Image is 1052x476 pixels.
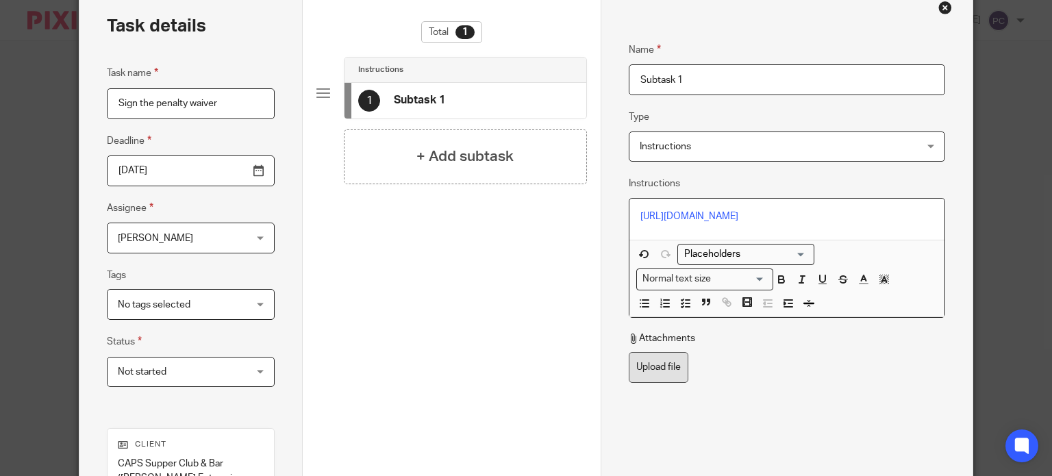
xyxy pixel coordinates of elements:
[118,234,193,243] span: [PERSON_NAME]
[716,272,765,286] input: Search for option
[640,212,738,221] a: [URL][DOMAIN_NAME]
[629,110,649,124] label: Type
[107,155,275,186] input: Pick a date
[677,244,814,265] div: Placeholders
[679,247,806,262] input: Search for option
[938,1,952,14] div: Close this dialog window
[636,268,773,290] div: Text styles
[455,25,475,39] div: 1
[640,142,691,151] span: Instructions
[358,90,380,112] div: 1
[107,268,126,282] label: Tags
[358,64,403,75] h4: Instructions
[118,367,166,377] span: Not started
[629,177,680,190] label: Instructions
[118,439,264,450] p: Client
[421,21,482,43] div: Total
[107,65,158,81] label: Task name
[107,14,206,38] h2: Task details
[629,331,695,345] p: Attachments
[629,42,661,58] label: Name
[107,334,142,349] label: Status
[118,300,190,310] span: No tags selected
[394,93,445,108] h4: Subtask 1
[107,133,151,149] label: Deadline
[629,352,688,383] label: Upload file
[636,268,773,290] div: Search for option
[640,272,714,286] span: Normal text size
[416,146,514,167] h4: + Add subtask
[107,200,153,216] label: Assignee
[107,88,275,119] input: Task name
[677,244,814,265] div: Search for option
